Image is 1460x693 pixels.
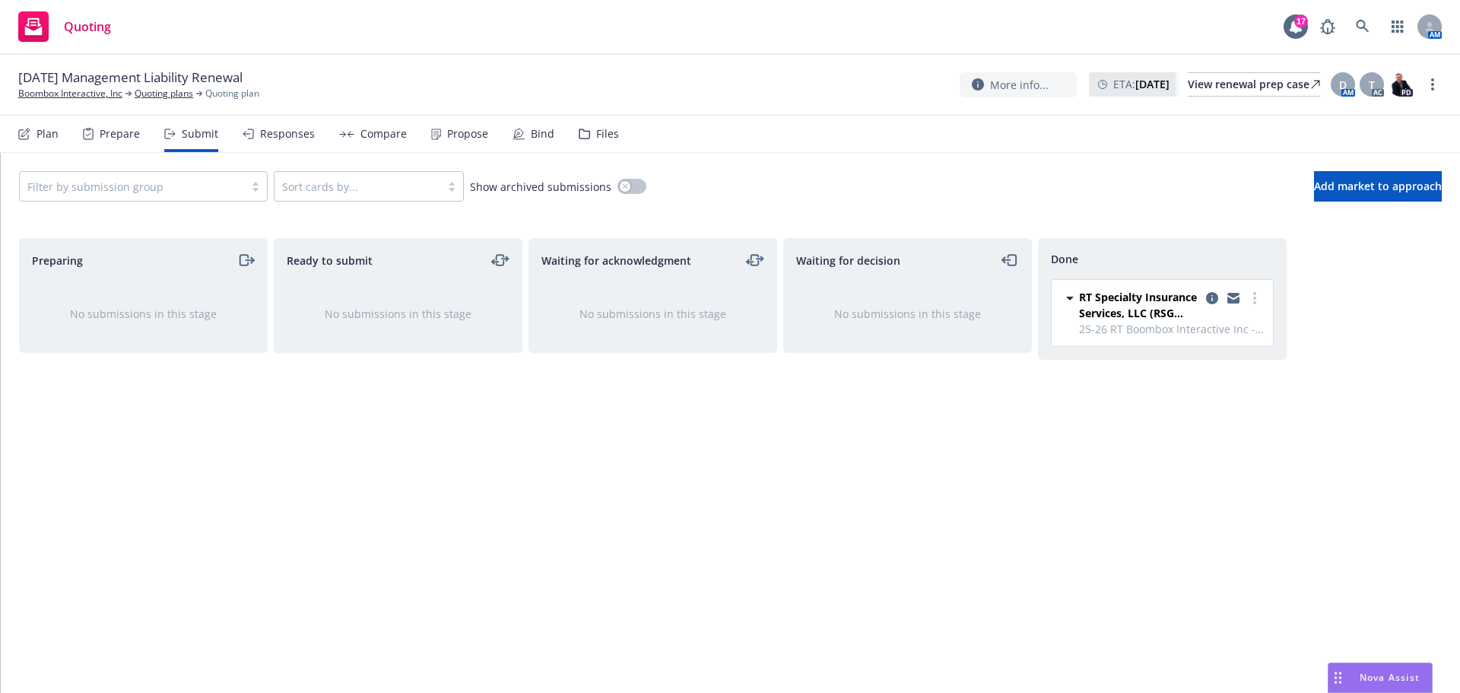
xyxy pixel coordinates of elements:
[1051,251,1078,267] span: Done
[299,306,497,322] div: No submissions in this stage
[447,128,488,140] div: Propose
[1294,14,1308,28] div: 17
[1079,289,1200,321] span: RT Specialty Insurance Services, LLC (RSG Specialty, LLC)
[990,77,1049,93] span: More info...
[1314,171,1442,202] button: Add market to approach
[100,128,140,140] div: Prepare
[470,179,611,195] span: Show archived submissions
[1347,11,1378,42] a: Search
[1389,72,1413,97] img: photo
[1246,289,1264,307] a: more
[182,128,218,140] div: Submit
[135,87,193,100] a: Quoting plans
[1382,11,1413,42] a: Switch app
[554,306,752,322] div: No submissions in this stage
[236,251,255,269] a: moveRight
[1203,289,1221,307] a: copy logging email
[1314,179,1442,193] span: Add market to approach
[18,87,122,100] a: Boombox Interactive, Inc
[1360,671,1420,684] span: Nova Assist
[1224,289,1243,307] a: copy logging email
[287,253,373,269] span: Ready to submit
[18,68,243,87] span: [DATE] Management Liability Renewal
[1328,663,1347,692] div: Drag to move
[531,128,554,140] div: Bind
[360,128,407,140] div: Compare
[808,306,1007,322] div: No submissions in this stage
[960,72,1077,97] button: More info...
[36,128,59,140] div: Plan
[1369,77,1375,93] span: T
[1001,251,1019,269] a: moveLeft
[1135,77,1170,91] strong: [DATE]
[44,306,243,322] div: No submissions in this stage
[746,251,764,269] a: moveLeftRight
[796,253,900,269] span: Waiting for decision
[1423,75,1442,94] a: more
[1312,11,1343,42] a: Report a Bug
[1328,663,1433,693] button: Nova Assist
[260,128,315,140] div: Responses
[1188,73,1320,96] div: View renewal prep case
[491,251,509,269] a: moveLeftRight
[596,128,619,140] div: Files
[541,253,691,269] span: Waiting for acknowledgment
[32,253,83,269] span: Preparing
[12,5,117,48] a: Quoting
[1079,321,1264,337] span: 25-26 RT Boombox Interactive Inc - EPL/FID renl submission Exp [DATE] (quotes by 7/22) - 2025 Man...
[1188,72,1320,97] a: View renewal prep case
[64,21,111,33] span: Quoting
[205,87,259,100] span: Quoting plan
[1339,77,1347,93] span: D
[1113,76,1170,92] span: ETA :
